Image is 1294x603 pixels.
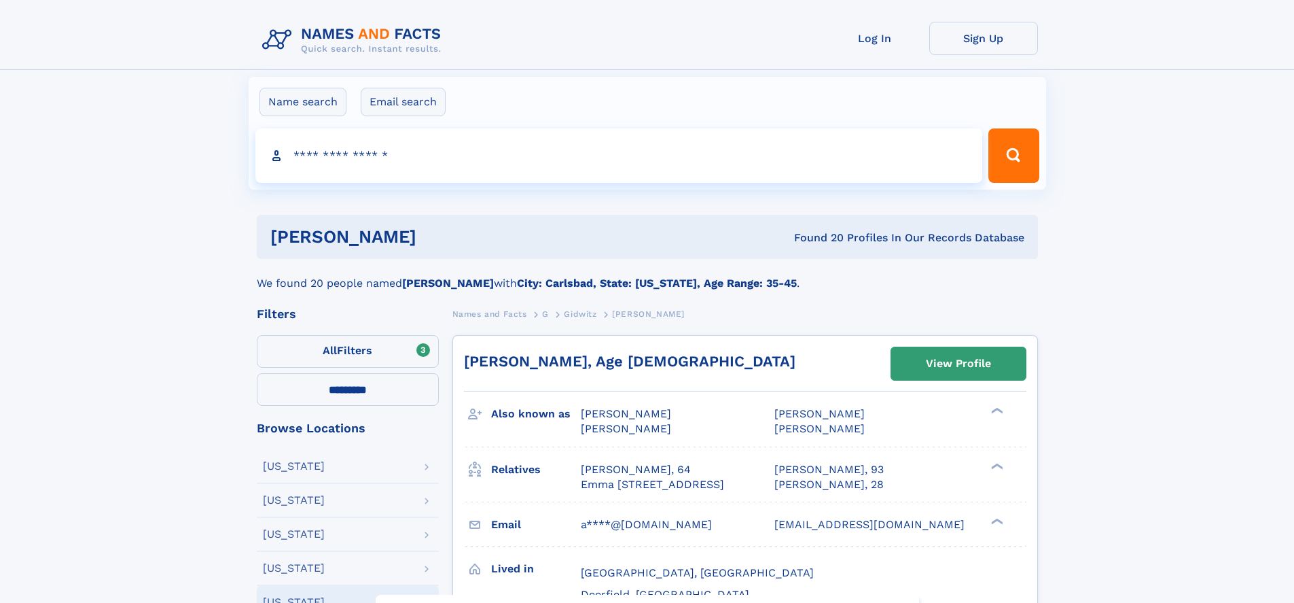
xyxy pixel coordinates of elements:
[926,348,991,379] div: View Profile
[517,277,797,290] b: City: Carlsbad, State: [US_STATE], Age Range: 35-45
[323,344,337,357] span: All
[605,230,1024,245] div: Found 20 Profiles In Our Records Database
[402,277,494,290] b: [PERSON_NAME]
[270,228,605,245] h1: [PERSON_NAME]
[361,88,446,116] label: Email search
[542,309,549,319] span: G
[452,305,527,322] a: Names and Facts
[891,347,1026,380] a: View Profile
[259,88,346,116] label: Name search
[257,335,439,368] label: Filters
[581,422,671,435] span: [PERSON_NAME]
[988,462,1004,470] div: ❯
[564,305,596,322] a: Gidwitz
[491,402,581,426] h3: Also known as
[988,128,1039,183] button: Search Button
[988,407,1004,415] div: ❯
[255,128,983,183] input: search input
[774,477,884,492] a: [PERSON_NAME], 28
[774,422,865,435] span: [PERSON_NAME]
[491,557,581,581] h3: Lived in
[988,517,1004,526] div: ❯
[263,563,325,574] div: [US_STATE]
[612,309,685,319] span: [PERSON_NAME]
[581,588,749,601] span: Deerfield, [GEOGRAPHIC_DATA]
[581,566,814,579] span: [GEOGRAPHIC_DATA], [GEOGRAPHIC_DATA]
[774,518,965,531] span: [EMAIL_ADDRESS][DOMAIN_NAME]
[581,462,691,477] a: [PERSON_NAME], 64
[491,513,581,536] h3: Email
[257,22,452,58] img: Logo Names and Facts
[257,422,439,434] div: Browse Locations
[581,477,724,492] a: Emma [STREET_ADDRESS]
[263,529,325,540] div: [US_STATE]
[491,458,581,481] h3: Relatives
[774,462,884,477] a: [PERSON_NAME], 93
[929,22,1038,55] a: Sign Up
[774,407,865,420] span: [PERSON_NAME]
[542,305,549,322] a: G
[263,461,325,472] div: [US_STATE]
[821,22,929,55] a: Log In
[464,353,795,370] a: [PERSON_NAME], Age [DEMOGRAPHIC_DATA]
[581,407,671,420] span: [PERSON_NAME]
[263,495,325,506] div: [US_STATE]
[564,309,596,319] span: Gidwitz
[257,259,1038,292] div: We found 20 people named with .
[257,308,439,320] div: Filters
